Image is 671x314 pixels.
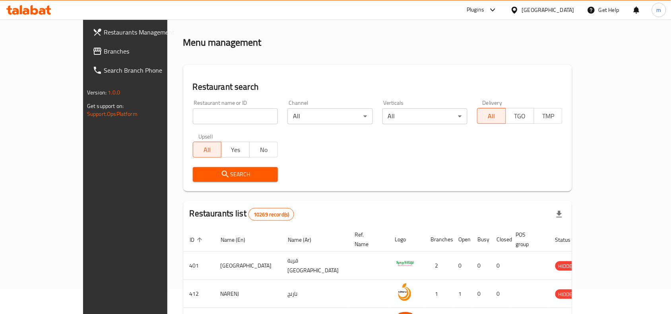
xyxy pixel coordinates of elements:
[104,46,189,56] span: Branches
[225,144,246,156] span: Yes
[214,280,281,308] td: NARENJ
[104,27,189,37] span: Restaurants Management
[389,227,425,252] th: Logo
[221,142,250,158] button: Yes
[108,87,120,98] span: 1.0.0
[471,252,491,280] td: 0
[555,262,579,271] span: HIDDEN
[481,110,502,122] span: All
[452,280,471,308] td: 1
[196,144,218,156] span: All
[87,101,124,111] span: Get support on:
[287,108,373,124] div: All
[516,230,539,249] span: POS group
[506,108,534,124] button: TGO
[193,108,278,124] input: Search for restaurant name or ID..
[221,235,256,245] span: Name (En)
[483,100,502,106] label: Delivery
[183,280,214,308] td: 412
[249,211,294,218] span: 10269 record(s)
[477,108,506,124] button: All
[355,230,379,249] span: Ref. Name
[86,61,195,80] a: Search Branch Phone
[198,134,213,139] label: Upsell
[281,252,349,280] td: قرية [GEOGRAPHIC_DATA]
[425,252,452,280] td: 2
[522,6,574,14] div: [GEOGRAPHIC_DATA]
[183,252,214,280] td: 401
[471,227,491,252] th: Busy
[190,235,205,245] span: ID
[425,227,452,252] th: Branches
[382,108,468,124] div: All
[193,142,221,158] button: All
[491,280,510,308] td: 0
[471,280,491,308] td: 0
[86,42,195,61] a: Branches
[537,110,559,122] span: TMP
[452,252,471,280] td: 0
[452,227,471,252] th: Open
[212,11,215,20] li: /
[199,170,272,179] span: Search
[509,110,531,122] span: TGO
[555,290,579,299] span: HIDDEN
[183,36,262,49] h2: Menu management
[425,280,452,308] td: 1
[491,227,510,252] th: Closed
[104,65,189,75] span: Search Branch Phone
[214,252,281,280] td: [GEOGRAPHIC_DATA]
[218,11,271,20] span: Menu management
[491,252,510,280] td: 0
[467,5,484,15] div: Plugins
[190,208,295,221] h2: Restaurants list
[193,167,278,182] button: Search
[183,11,209,20] a: Home
[657,6,661,14] span: m
[555,235,581,245] span: Status
[193,81,562,93] h2: Restaurant search
[248,208,294,221] div: Total records count
[249,142,278,158] button: No
[395,282,415,302] img: NARENJ
[550,205,569,224] div: Export file
[288,235,322,245] span: Name (Ar)
[253,144,275,156] span: No
[87,87,107,98] span: Version:
[86,23,195,42] a: Restaurants Management
[281,280,349,308] td: نارنج
[87,109,138,119] a: Support.OpsPlatform
[534,108,562,124] button: TMP
[395,254,415,274] img: Spicy Village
